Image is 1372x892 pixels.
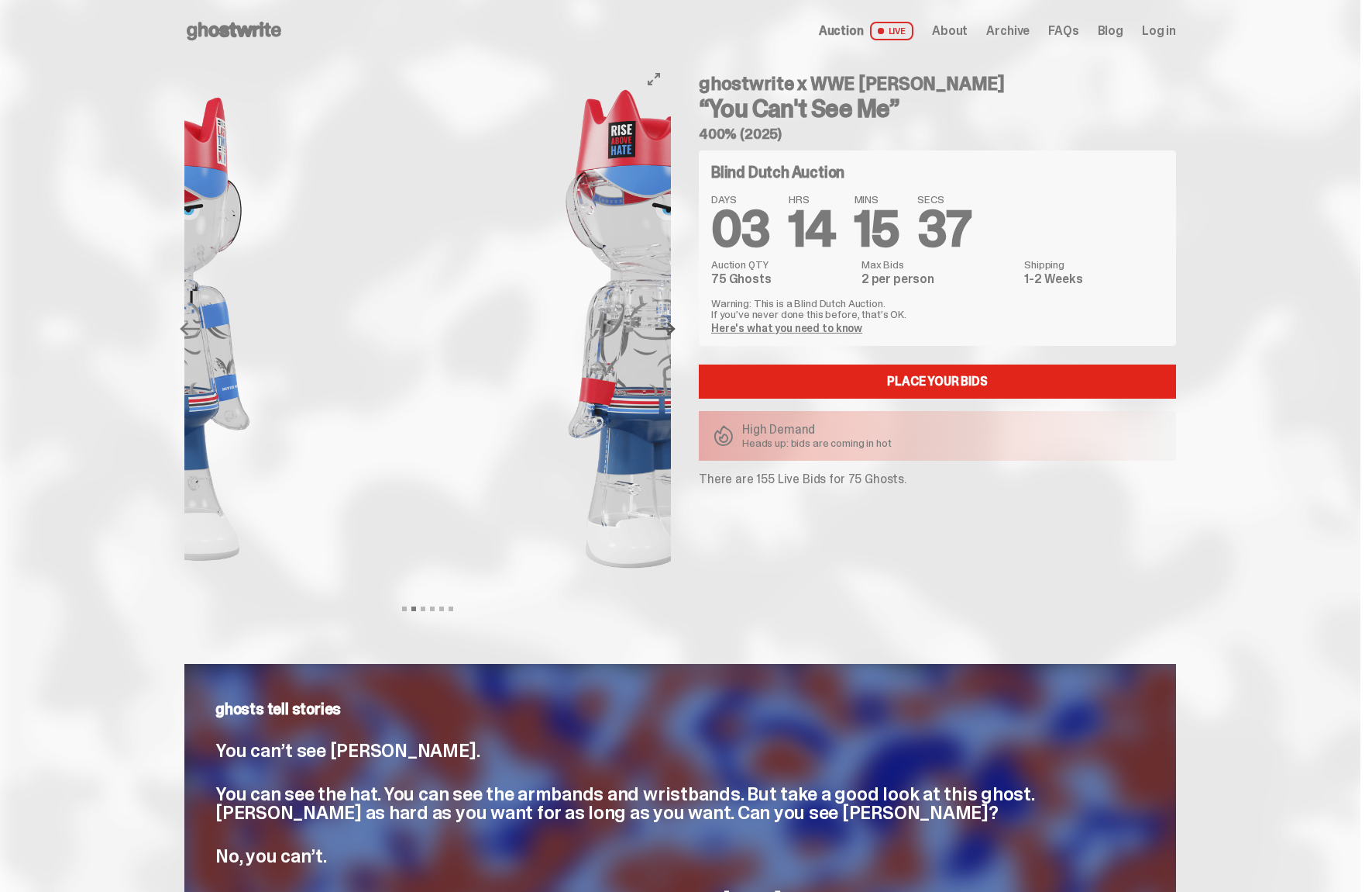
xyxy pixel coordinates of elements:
[439,607,444,611] button: View slide 5
[819,25,864,37] span: Auction
[917,194,971,205] span: SECS
[854,197,899,261] span: 15
[711,298,1164,320] p: Warning: This is a Blind Dutch Auction. If you’ve never done this before, that’s OK.
[1048,25,1078,37] a: FAQs
[699,127,1176,141] h5: 400% (2025)
[870,22,914,40] span: LIVE
[402,607,407,611] button: View slide 1
[699,473,1176,486] p: There are 155 Live Bids for 75 Ghosts.
[861,259,1015,270] dt: Max Bids
[711,273,852,285] dd: 75 Ghosts
[215,738,480,762] span: You can’t see [PERSON_NAME].
[917,197,971,261] span: 37
[789,194,836,205] span: HRS
[932,25,968,37] a: About
[1024,273,1164,285] dd: 1-2 Weeks
[699,365,1176,399] a: Place your Bids
[711,259,852,270] dt: Auction QTY
[449,607,453,611] button: View slide 6
[1098,25,1123,37] a: Blog
[645,70,663,88] button: View full-screen
[699,74,1176,93] h4: ghostwrite x WWE [PERSON_NAME]
[789,197,836,261] span: 14
[711,321,862,335] a: Here's what you need to know
[711,164,844,180] h4: Blind Dutch Auction
[742,424,892,436] p: High Demand
[411,607,416,611] button: View slide 2
[711,197,770,261] span: 03
[430,607,435,611] button: View slide 4
[648,312,683,346] button: Next
[421,607,425,611] button: View slide 3
[819,22,913,40] a: Auction LIVE
[986,25,1030,37] a: Archive
[173,312,207,346] button: Previous
[433,62,859,596] img: John_Cena_Hero_3.png
[1024,259,1164,270] dt: Shipping
[699,96,1176,121] h3: “You Can't See Me”
[1142,25,1176,37] a: Log in
[215,782,1034,825] span: You can see the hat. You can see the armbands and wristbands. But take a good look at this ghost....
[861,273,1015,285] dd: 2 per person
[854,194,899,205] span: MINS
[215,844,327,868] span: No, you can’t.
[742,437,892,448] p: Heads up: bids are coming in hot
[215,701,1145,717] p: ghosts tell stories
[711,194,770,205] span: DAYS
